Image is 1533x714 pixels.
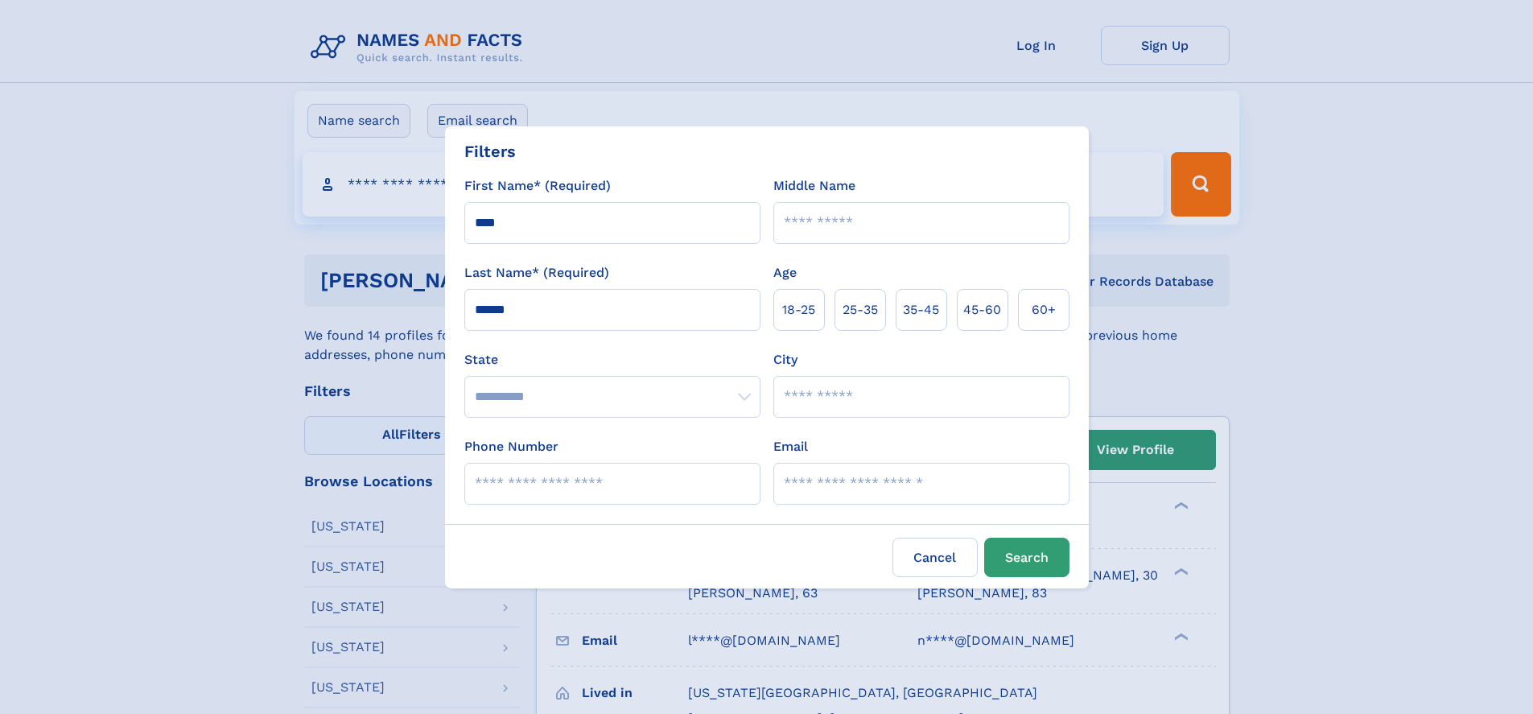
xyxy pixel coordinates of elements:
[464,350,760,369] label: State
[773,437,808,456] label: Email
[984,538,1069,577] button: Search
[782,300,815,320] span: 18‑25
[892,538,978,577] label: Cancel
[773,263,797,283] label: Age
[1032,300,1056,320] span: 60+
[464,263,609,283] label: Last Name* (Required)
[464,176,611,196] label: First Name* (Required)
[903,300,939,320] span: 35‑45
[773,350,797,369] label: City
[773,176,855,196] label: Middle Name
[843,300,878,320] span: 25‑35
[963,300,1001,320] span: 45‑60
[464,437,558,456] label: Phone Number
[464,139,516,163] div: Filters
